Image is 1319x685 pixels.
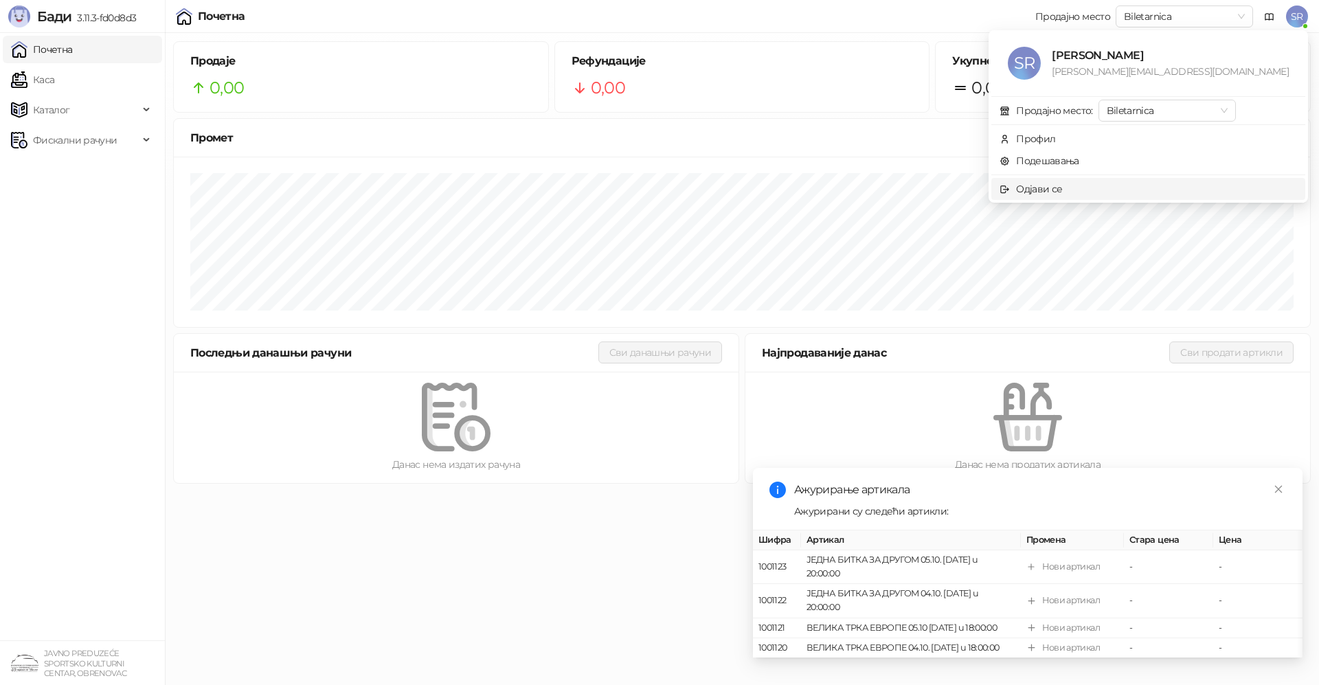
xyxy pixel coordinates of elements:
td: - [1124,585,1213,618]
td: - [1124,618,1213,638]
span: 0,00 [971,75,1006,101]
td: - [1124,638,1213,658]
td: ЈЕДНА БИТКА ЗА ДРУГОМ 04.10. [DATE] u 20:00:00 [801,585,1021,618]
h5: Рефундације [572,53,913,69]
a: Подешавања [1000,155,1079,167]
td: - [1124,550,1213,584]
span: Biletarnica [1107,100,1228,121]
div: [PERSON_NAME] [1052,47,1289,64]
button: Сви данашњи рачуни [598,341,722,363]
a: Каса [11,66,54,93]
div: Последњи данашњи рачуни [190,344,598,361]
span: close [1274,484,1283,494]
td: ВЕЛИКА ТРКА ЕВРОПЕ 05.10 [DATE] u 18:00:00 [801,618,1021,638]
span: Бади [37,8,71,25]
span: SR [1286,5,1308,27]
div: Данас нема издатих рачуна [196,457,717,472]
div: [PERSON_NAME][EMAIL_ADDRESS][DOMAIN_NAME] [1052,64,1289,79]
div: Продајно место [1035,12,1110,21]
div: Нови артикал [1042,560,1100,574]
td: - [1213,550,1303,584]
a: Документација [1259,5,1281,27]
span: Biletarnica [1124,6,1245,27]
td: ЈЕДНА БИТКА ЗА ДРУГОМ 05.10. [DATE] u 20:00:00 [801,550,1021,584]
div: Промет [190,129,1294,146]
div: Продајно место: [1016,103,1092,118]
span: Каталог [33,96,70,124]
div: Профил [1016,131,1055,146]
td: 1001123 [753,550,801,584]
td: - [1213,618,1303,638]
th: Цена [1213,530,1303,550]
span: info-circle [769,482,786,498]
th: Стара цена [1124,530,1213,550]
img: 64x64-companyLogo-4a28e1f8-f217-46d7-badd-69a834a81aaf.png [11,649,38,677]
div: Најпродаваније данас [762,344,1169,361]
td: 1001120 [753,638,801,658]
span: 0,00 [591,75,625,101]
td: - [1213,585,1303,618]
div: Нови артикал [1042,641,1100,655]
span: Фискални рачуни [33,126,117,154]
button: Сви продати артикли [1169,341,1294,363]
th: Промена [1021,530,1124,550]
div: Нови артикал [1042,594,1100,608]
span: SR [1008,47,1041,80]
td: - [1213,638,1303,658]
td: 1001121 [753,618,801,638]
div: Ажурирање артикала [794,482,1286,498]
span: 0,00 [210,75,244,101]
h5: Продаје [190,53,532,69]
small: JAVNO PREDUZEĆE SPORTSKO KULTURNI CENTAR, OBRENOVAC [44,649,126,678]
td: ВЕЛИКА ТРКА ЕВРОПЕ 04.10. [DATE] u 18:00:00 [801,638,1021,658]
div: Данас нема продатих артикала [767,457,1288,472]
span: 3.11.3-fd0d8d3 [71,12,136,24]
a: Close [1271,482,1286,497]
div: Почетна [198,11,245,22]
div: Ажурирани су следећи артикли: [794,504,1286,519]
th: Артикал [801,530,1021,550]
td: 1001122 [753,585,801,618]
a: Почетна [11,36,73,63]
th: Шифра [753,530,801,550]
div: Одјави се [1016,181,1062,196]
img: Logo [8,5,30,27]
h5: Укупно [952,53,1294,69]
div: Нови артикал [1042,621,1100,635]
